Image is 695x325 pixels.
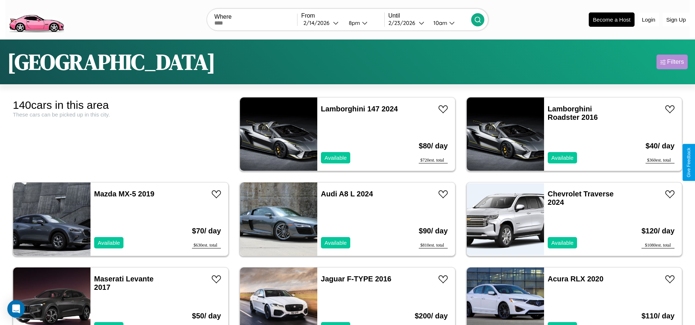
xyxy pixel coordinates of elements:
button: 2/14/2026 [301,19,343,27]
label: From [301,12,384,19]
h3: $ 120 / day [642,219,674,243]
button: Sign Up [663,13,690,26]
p: Available [325,238,347,248]
div: 2 / 14 / 2026 [303,19,333,26]
p: Available [325,153,347,163]
div: Open Intercom Messenger [7,300,25,318]
a: Chevrolet Traverse 2024 [548,190,614,206]
p: Available [551,153,574,163]
p: Available [551,238,574,248]
a: Jaguar F-TYPE 2016 [321,275,391,283]
label: Where [214,14,297,20]
button: Filters [657,55,688,69]
img: logo [5,4,67,34]
div: 140 cars in this area [13,99,229,111]
a: Lamborghini Roadster 2016 [548,105,598,121]
p: Available [98,238,120,248]
div: Give Feedback [686,148,691,177]
div: 8pm [345,19,362,26]
button: 8pm [343,19,384,27]
div: 2 / 23 / 2026 [388,19,419,26]
h3: $ 70 / day [192,219,221,243]
h3: $ 40 / day [646,134,674,158]
a: Maserati Levante 2017 [94,275,154,291]
div: $ 720 est. total [419,158,448,163]
a: Acura RLX 2020 [548,275,603,283]
div: $ 810 est. total [419,243,448,248]
a: Lamborghini 147 2024 [321,105,398,113]
h1: [GEOGRAPHIC_DATA] [7,47,215,77]
div: Filters [667,58,684,66]
button: Become a Host [589,12,635,27]
div: $ 630 est. total [192,243,221,248]
button: 10am [428,19,471,27]
div: $ 360 est. total [646,158,674,163]
h3: $ 80 / day [419,134,448,158]
div: 10am [430,19,449,26]
label: Until [388,12,471,19]
h3: $ 90 / day [419,219,448,243]
a: Audi A8 L 2024 [321,190,373,198]
button: Login [638,13,659,26]
a: Mazda MX-5 2019 [94,190,155,198]
div: These cars can be picked up in this city. [13,111,229,118]
div: $ 1080 est. total [642,243,674,248]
